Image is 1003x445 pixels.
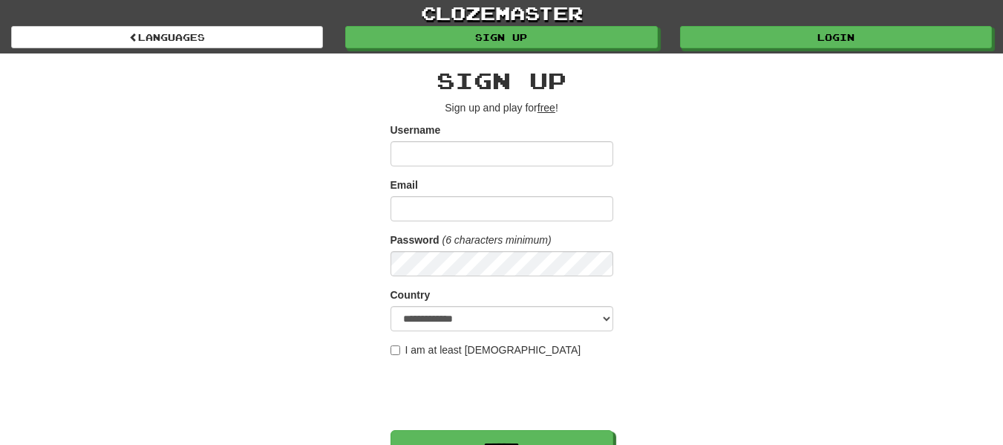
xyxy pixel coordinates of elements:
a: Languages [11,26,323,48]
p: Sign up and play for ! [391,100,613,115]
label: Username [391,123,441,137]
iframe: reCAPTCHA [391,365,616,423]
label: Country [391,288,431,302]
u: free [538,102,555,114]
em: (6 characters minimum) [442,234,552,246]
input: I am at least [DEMOGRAPHIC_DATA] [391,345,400,355]
label: I am at least [DEMOGRAPHIC_DATA] [391,342,581,357]
label: Password [391,233,440,247]
label: Email [391,178,418,192]
h2: Sign up [391,68,613,93]
a: Login [680,26,992,48]
a: Sign up [345,26,657,48]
